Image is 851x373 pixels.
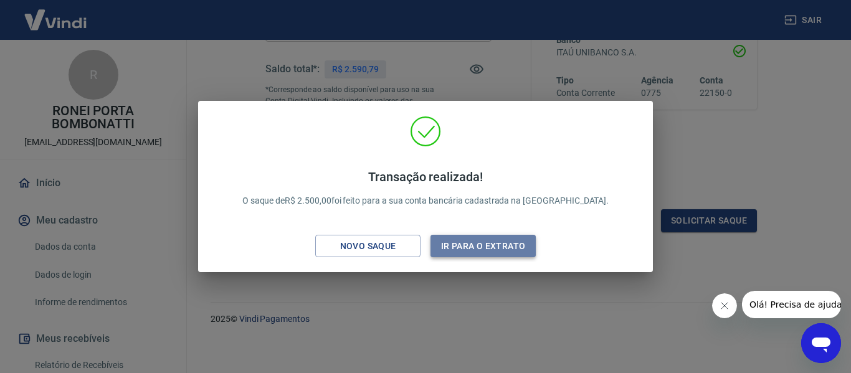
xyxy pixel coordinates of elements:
[242,169,609,184] h4: Transação realizada!
[742,291,841,318] iframe: Mensagem da empresa
[801,323,841,363] iframe: Botão para abrir a janela de mensagens
[325,238,411,254] div: Novo saque
[315,235,421,258] button: Novo saque
[712,293,737,318] iframe: Fechar mensagem
[430,235,536,258] button: Ir para o extrato
[242,169,609,207] p: O saque de R$ 2.500,00 foi feito para a sua conta bancária cadastrada na [GEOGRAPHIC_DATA].
[7,9,105,19] span: Olá! Precisa de ajuda?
